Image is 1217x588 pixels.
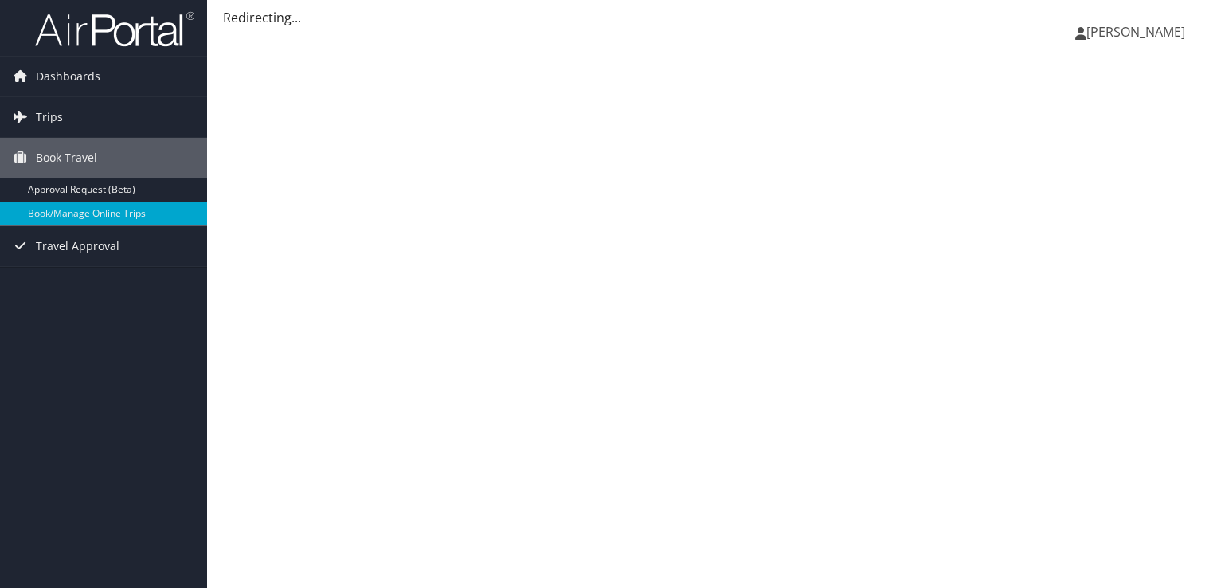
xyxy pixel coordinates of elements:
span: [PERSON_NAME] [1086,23,1185,41]
div: Redirecting... [223,8,1201,27]
a: [PERSON_NAME] [1075,8,1201,56]
span: Travel Approval [36,226,119,266]
span: Book Travel [36,138,97,178]
span: Trips [36,97,63,137]
span: Dashboards [36,57,100,96]
img: airportal-logo.png [35,10,194,48]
